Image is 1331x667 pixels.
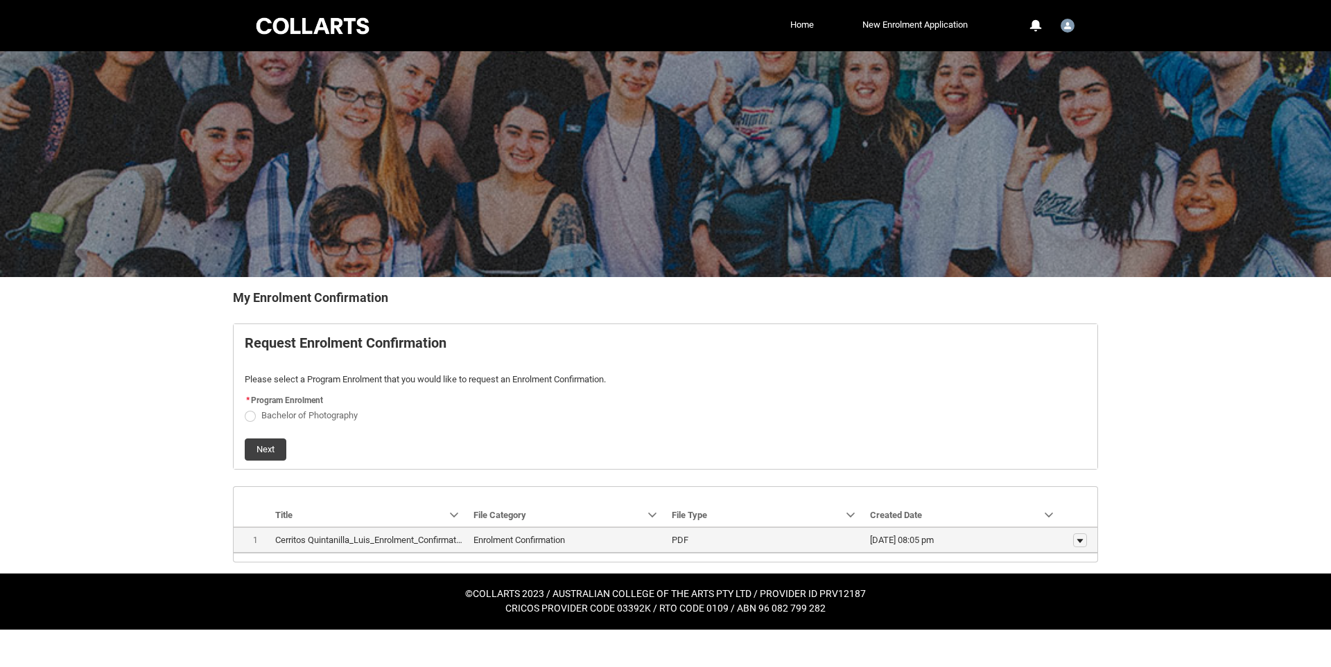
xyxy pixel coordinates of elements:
[261,410,358,420] span: Bachelor of Photography
[246,395,250,405] abbr: required
[1057,13,1078,35] button: User Profile Student.lcerrit.20253227
[870,535,934,545] lightning-formatted-date-time: [DATE] 08:05 pm
[245,335,446,351] b: Request Enrolment Confirmation
[245,373,1086,386] p: Please select a Program Enrolment that you would like to request an Enrolment Confirmation.
[859,15,971,35] a: New Enrolment Application
[275,535,548,545] lightning-base-formatted-text: Cerritos Quintanilla_Luis_Enrolment_Confirmation_[DATE] 29, 2025.pdf
[245,438,286,461] button: Next
[473,535,565,545] lightning-base-formatted-text: Enrolment Confirmation
[233,290,388,305] b: My Enrolment Confirmation
[1061,19,1075,33] img: Student.lcerrit.20253227
[787,15,817,35] a: Home
[672,535,688,545] lightning-base-formatted-text: PDF
[233,323,1098,470] article: REDU_Generate_Enrolment_Confirmation flow
[251,395,323,405] span: Program Enrolment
